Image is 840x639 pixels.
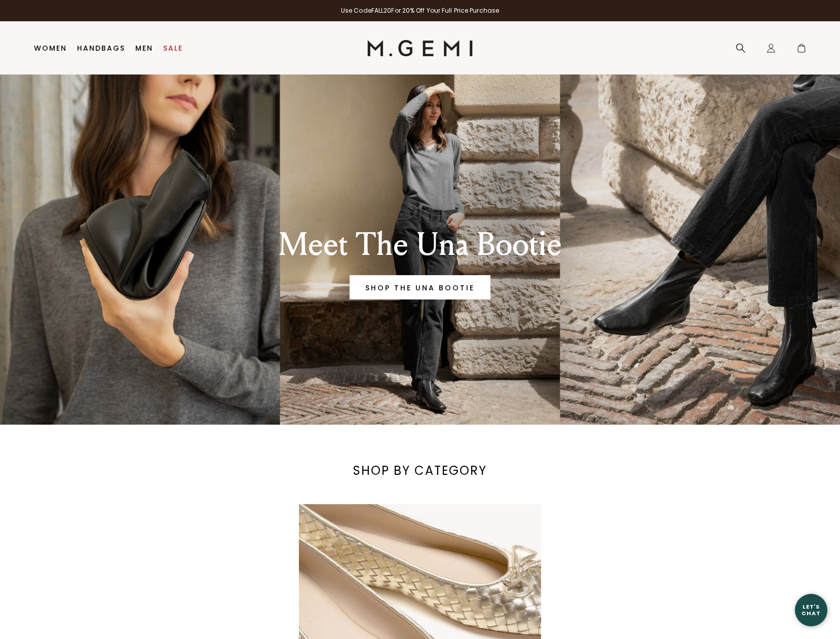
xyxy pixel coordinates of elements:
[163,44,183,52] a: Sale
[315,463,525,479] div: SHOP BY CATEGORY
[34,44,67,52] a: Women
[77,44,125,52] a: Handbags
[371,6,392,15] strong: FALL20
[795,604,827,616] div: Let's Chat
[367,40,473,56] img: M.Gemi
[135,44,153,52] a: Men
[350,275,490,299] a: Banner primary button
[244,227,596,263] div: Meet The Una Bootie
